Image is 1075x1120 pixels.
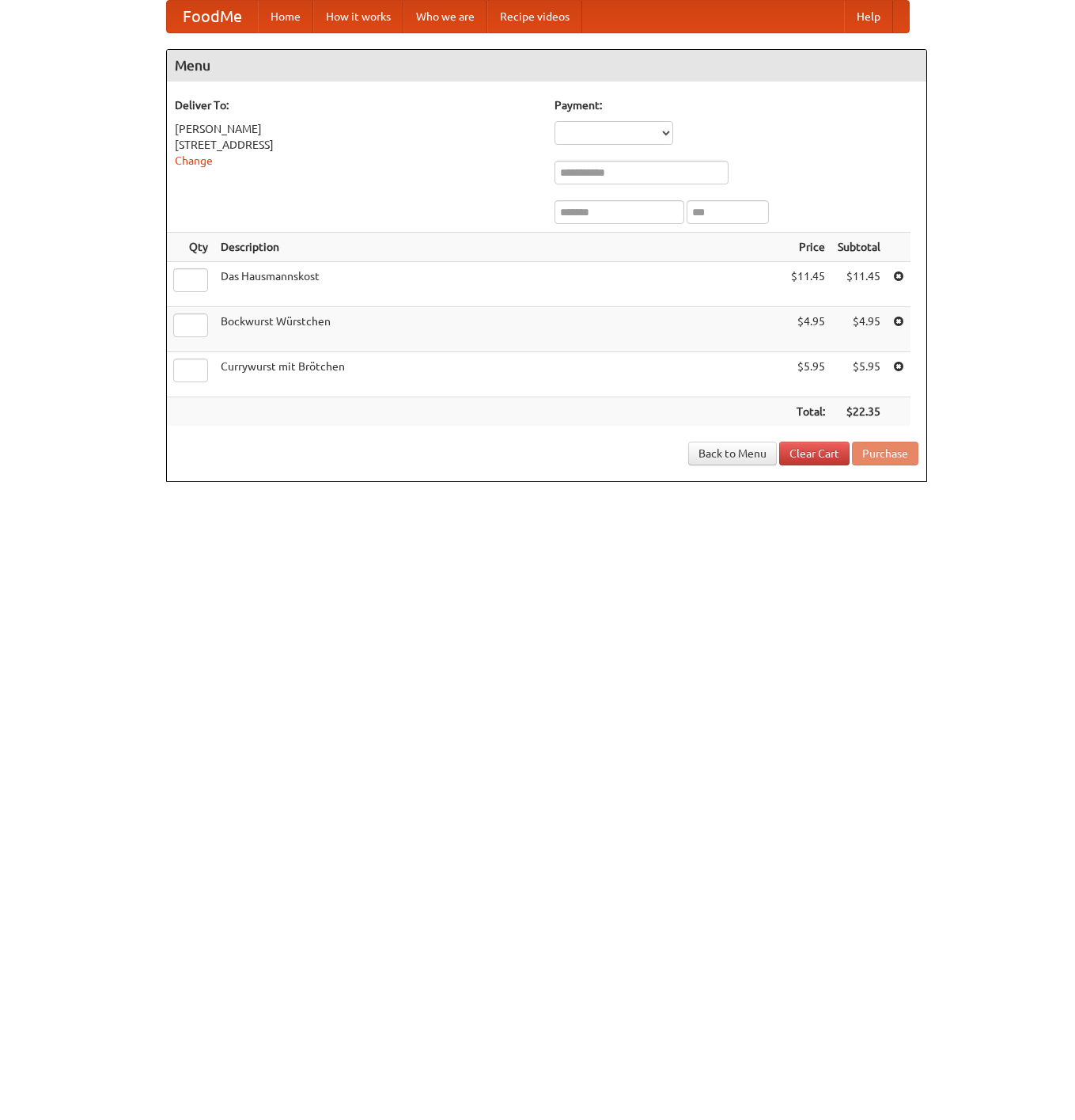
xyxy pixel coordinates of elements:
[175,154,213,167] a: Change
[175,121,539,137] div: [PERSON_NAME]
[785,397,831,427] th: Total:
[258,1,313,32] a: Home
[167,233,214,262] th: Qty
[313,1,403,32] a: How it works
[688,442,777,465] a: Back to Menu
[844,1,893,32] a: Help
[831,233,887,262] th: Subtotal
[779,442,850,465] a: Clear Cart
[831,352,887,397] td: $5.95
[175,97,539,113] h5: Deliver To:
[785,262,831,307] td: $11.45
[167,1,258,32] a: FoodMe
[214,233,785,262] th: Description
[175,137,539,153] div: [STREET_ADDRESS]
[785,233,831,262] th: Price
[214,262,785,307] td: Das Hausmannskost
[852,442,918,465] button: Purchase
[785,307,831,352] td: $4.95
[487,1,582,32] a: Recipe videos
[831,397,887,427] th: $22.35
[555,97,918,113] h5: Payment:
[785,352,831,397] td: $5.95
[831,307,887,352] td: $4.95
[831,262,887,307] td: $11.45
[214,352,785,397] td: Currywurst mit Brötchen
[167,50,926,82] h4: Menu
[403,1,487,32] a: Who we are
[214,307,785,352] td: Bockwurst Würstchen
